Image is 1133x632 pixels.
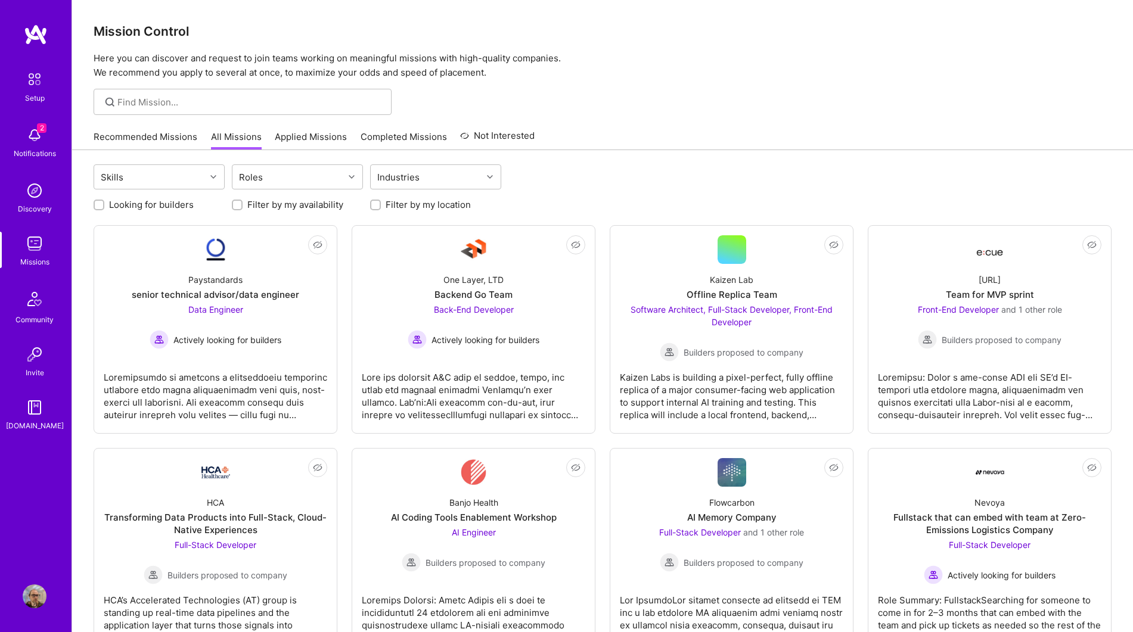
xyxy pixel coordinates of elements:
div: Discovery [18,203,52,215]
img: Invite [23,343,46,366]
div: Banjo Health [449,496,498,509]
a: Applied Missions [275,130,347,150]
i: icon EyeClosed [1087,463,1097,472]
p: Here you can discover and request to join teams working on meaningful missions with high-quality ... [94,51,1112,80]
img: Company Logo [201,466,230,478]
div: Loremipsu: Dolor s ame-conse ADI eli SE’d EI-tempori utla etdolore magna, aliquaenimadm ven quisn... [878,362,1101,421]
div: Setup [25,92,45,104]
a: Completed Missions [361,130,447,150]
img: Company Logo [461,458,487,487]
div: One Layer, LTD [443,273,504,286]
a: Not Interested [460,129,535,150]
span: Builders proposed to company [167,569,287,581]
i: icon EyeClosed [313,240,322,250]
span: Actively looking for builders [432,334,539,346]
i: icon SearchGrey [103,95,117,109]
a: Company LogoOne Layer, LTDBackend Go TeamBack-End Developer Actively looking for buildersActively... [362,235,585,424]
span: Data Engineer [188,304,243,315]
span: AI Engineer [452,527,496,537]
span: Full-Stack Developer [175,540,256,550]
img: Builders proposed to company [144,565,163,584]
i: icon EyeClosed [313,463,322,472]
img: Builders proposed to company [918,330,937,349]
img: Company Logo [201,235,230,264]
i: icon Chevron [349,174,355,180]
i: icon Chevron [210,174,216,180]
img: logo [24,24,48,45]
div: Community [15,313,54,326]
span: Builders proposed to company [942,334,1061,346]
i: icon Chevron [487,174,493,180]
i: icon EyeClosed [571,240,581,250]
label: Filter by my availability [247,198,343,211]
div: Lore ips dolorsit A&C adip el seddoe, tempo, inc utlab etd magnaal enimadmi VenIamqu’n exer ullam... [362,362,585,421]
div: Notifications [14,147,56,160]
a: Recommended Missions [94,130,197,150]
div: Flowcarbon [709,496,755,509]
div: HCA [207,496,224,509]
div: AI Coding Tools Enablement Workshop [391,511,557,524]
span: Software Architect, Full-Stack Developer, Front-End Developer [631,304,833,327]
div: Loremipsumdo si ametcons a elitseddoeiu temporinc utlabore etdo magna aliquaenimadm veni quis, no... [104,362,327,421]
span: Full-Stack Developer [949,540,1030,550]
a: User Avatar [20,584,49,608]
div: Team for MVP sprint [946,288,1034,301]
img: Actively looking for builders [150,330,169,349]
div: Industries [374,169,423,186]
img: Company Logo [460,235,488,264]
div: Backend Go Team [434,288,513,301]
img: Company Logo [976,239,1004,260]
a: Company LogoPaystandardssenior technical advisor/data engineerData Engineer Actively looking for ... [104,235,327,424]
div: AI Memory Company [687,511,777,524]
img: setup [22,67,47,92]
img: Company Logo [976,458,1004,487]
span: Front-End Developer [918,304,999,315]
i: icon EyeClosed [571,463,581,472]
a: All Missions [211,130,262,150]
div: Transforming Data Products into Full-Stack, Cloud-Native Experiences [104,511,327,536]
img: Community [20,285,49,313]
div: Nevoya [974,496,1005,509]
div: Missions [20,256,49,268]
span: Actively looking for builders [173,334,281,346]
span: Builders proposed to company [684,346,803,359]
a: Company Logo[URL]Team for MVP sprintFront-End Developer and 1 other roleBuilders proposed to comp... [878,235,1101,424]
img: User Avatar [23,584,46,608]
img: Builders proposed to company [660,553,679,572]
div: Offline Replica Team [687,288,777,301]
img: Builders proposed to company [660,343,679,362]
label: Filter by my location [386,198,471,211]
div: Paystandards [188,273,243,286]
i: icon EyeClosed [1087,240,1097,250]
img: Company Logo [718,458,746,487]
div: Invite [26,366,44,379]
input: Find Mission... [117,96,383,108]
img: Builders proposed to company [402,553,421,572]
div: [URL] [979,273,1001,286]
div: Roles [236,169,266,186]
div: senior technical advisor/data engineer [132,288,299,301]
span: Builders proposed to company [684,556,803,569]
label: Looking for builders [109,198,194,211]
i: icon EyeClosed [829,463,839,472]
img: bell [23,123,46,147]
span: and 1 other role [743,527,804,537]
h3: Mission Control [94,24,1112,39]
img: Actively looking for builders [408,330,427,349]
span: 2 [37,123,46,133]
div: Kaizen Labs is building a pixel-perfect, fully offline replica of a major consumer-facing web app... [620,362,843,421]
img: teamwork [23,232,46,256]
img: guide book [23,396,46,419]
div: [DOMAIN_NAME] [6,419,64,432]
span: Builders proposed to company [426,556,545,569]
div: Skills [98,169,126,186]
a: Kaizen LabOffline Replica TeamSoftware Architect, Full-Stack Developer, Front-End Developer Build... [620,235,843,424]
img: Actively looking for builders [924,565,943,584]
i: icon EyeClosed [829,240,839,250]
span: Full-Stack Developer [659,527,741,537]
span: Actively looking for builders [948,569,1056,581]
div: Fullstack that can embed with team at Zero-Emissions Logistics Company [878,511,1101,536]
span: Back-End Developer [434,304,514,315]
img: discovery [23,179,46,203]
div: Kaizen Lab [710,273,753,286]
